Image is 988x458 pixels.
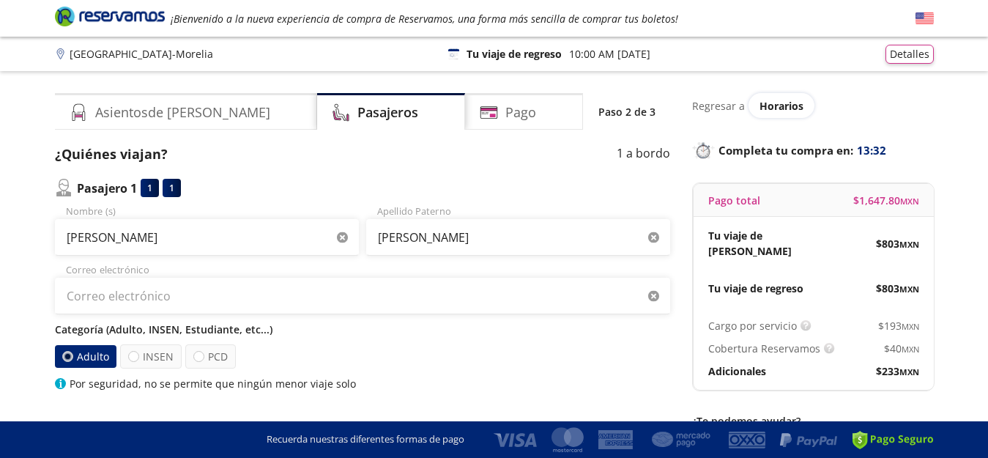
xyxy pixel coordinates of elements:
em: ¡Bienvenido a la nueva experiencia de compra de Reservamos, una forma más sencilla de comprar tus... [171,12,678,26]
a: Brand Logo [55,5,165,32]
input: Correo electrónico [55,278,670,314]
p: Adicionales [708,363,766,379]
small: MXN [899,239,919,250]
span: $ 803 [876,281,919,296]
h4: Pago [505,103,536,122]
p: Tu viaje de [PERSON_NAME] [708,228,814,259]
label: Adulto [54,345,116,368]
p: ¿Te podemos ayudar? [692,413,934,429]
p: Cargo por servicio [708,318,797,333]
p: ¿Quiénes viajan? [55,144,168,164]
div: 1 [163,179,181,197]
p: Por seguridad, no se permite que ningún menor viaje solo [70,376,356,391]
button: Detalles [885,45,934,64]
input: Nombre (s) [55,219,359,256]
p: Cobertura Reservamos [708,341,820,356]
h4: Pasajeros [357,103,418,122]
small: MXN [902,321,919,332]
i: Brand Logo [55,5,165,27]
p: Completa tu compra en : [692,140,934,160]
small: MXN [899,366,919,377]
span: $ 233 [876,363,919,379]
div: Regresar a ver horarios [692,93,934,118]
small: MXN [899,284,919,295]
p: Pasajero 1 [77,180,137,197]
p: Tu viaje de regreso [467,46,562,62]
span: $ 40 [884,341,919,356]
input: Apellido Paterno [366,219,670,256]
p: Pago total [708,193,760,208]
h4: Asientos de [PERSON_NAME] [95,103,270,122]
span: 13:32 [857,142,886,159]
p: Paso 2 de 3 [598,104,655,119]
span: $ 1,647.80 [853,193,919,208]
span: Horarios [759,99,803,113]
p: 10:00 AM [DATE] [569,46,650,62]
p: 1 a bordo [617,144,670,164]
span: $ 803 [876,236,919,251]
small: MXN [902,344,919,355]
button: English [915,10,934,28]
div: 1 [141,179,159,197]
p: Regresar a [692,98,745,114]
p: [GEOGRAPHIC_DATA] - Morelia [70,46,213,62]
p: Tu viaje de regreso [708,281,803,296]
p: Recuerda nuestras diferentes formas de pago [267,432,464,447]
p: Categoría (Adulto, INSEN, Estudiante, etc...) [55,322,670,337]
span: $ 193 [878,318,919,333]
label: INSEN [120,344,182,369]
label: PCD [185,344,236,369]
small: MXN [900,196,919,207]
